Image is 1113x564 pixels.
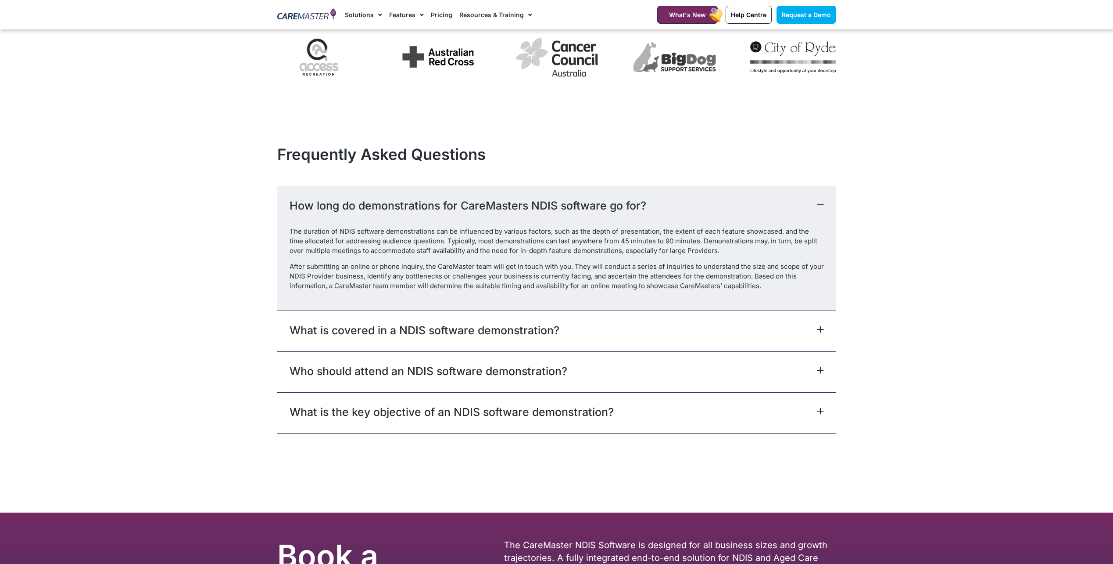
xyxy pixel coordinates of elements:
a: What is covered in a NDIS software demonstration? [290,322,559,338]
a: Help Centre [726,6,772,24]
span: After submitting an online or phone inquiry, the CareMaster team will get in touch with you. They... [290,262,824,290]
span: The duration of NDIS software demonstrations can be influenced by various factors, such as the de... [290,227,817,255]
div: Who should attend an NDIS software demonstration? [277,351,836,392]
span: Request a Demo [782,11,831,18]
img: CareMaster Logo [277,8,336,22]
div: How long do demonstrations for CareMasters NDIS software go for? [277,186,836,227]
a: How long do demonstrations for CareMasters NDIS software go for? [290,198,646,213]
div: 7 / 7 [277,25,362,92]
span: Help Centre [731,11,766,18]
img: BigDog Support Services uses CareMaster NDIS Software to manage their disability support business... [632,40,718,74]
div: 4 / 7 [751,41,836,76]
img: City of Ryde City Council uses CareMaster CRM to manage provider operations, specialising in dive... [751,41,836,73]
div: What is the key objective of an NDIS software demonstration? [277,392,836,433]
img: Cancer Council Australia manages its provider services with CareMaster Software, offering compreh... [514,33,599,81]
div: Image Carousel [277,25,836,92]
div: 1 / 7 [395,39,481,78]
img: Australian Red Cross uses CareMaster CRM software to manage their service and community support f... [395,39,481,75]
a: What's New [657,6,718,24]
a: What is the key objective of an NDIS software demonstration? [290,404,614,420]
div: 3 / 7 [632,40,718,77]
a: Who should attend an NDIS software demonstration? [290,363,567,379]
div: How long do demonstrations for CareMasters NDIS software go for? [277,227,836,311]
a: Request a Demo [777,6,836,24]
div: What is covered in a NDIS software demonstration? [277,311,836,351]
img: Access Recreation, a CareMaster NDIS CRM client, delivers comprehensive, support services for div... [277,25,362,89]
h2: Frequently Asked Questions [277,145,836,163]
span: What's New [669,11,706,18]
div: 2 / 7 [514,33,599,84]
